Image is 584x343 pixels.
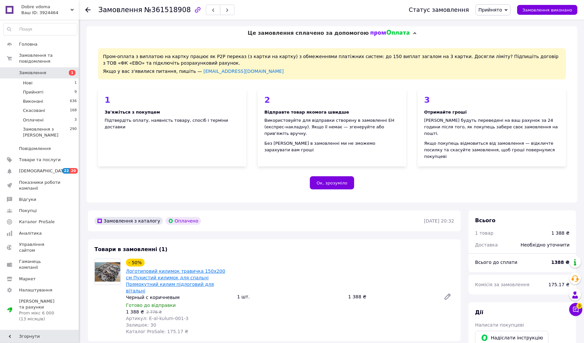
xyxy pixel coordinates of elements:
[19,70,46,76] span: Замовлення
[346,292,438,301] div: 1 388 ₴
[475,230,493,236] span: 1 товар
[522,8,572,12] span: Замовлення виконано
[70,98,77,104] span: 636
[23,89,43,95] span: Прийняті
[517,5,577,15] button: Замовлення виконано
[475,242,498,247] span: Доставка
[146,310,162,314] span: 2 776 ₴
[317,181,348,185] span: Ок, зрозуміло
[126,303,176,308] span: Готово до відправки
[98,48,566,79] div: Пром-оплата з виплатою на картку працює як P2P переказ (з картки на картку) з обмеженнями платіжн...
[105,110,160,115] b: Зв'яжіться з покупцем
[19,259,61,270] span: Гаманець компанії
[441,290,454,303] a: Редагувати
[576,302,582,308] span: 3
[105,117,240,130] div: Підтвердіть оплату, наявність товару, спосіб і терміни доставки
[23,117,44,123] span: Оплачені
[19,208,37,214] span: Покупці
[166,217,201,225] div: Оплачено
[264,110,349,115] b: Відправте товар якомога швидше
[126,268,225,293] a: Логотиповий килимок травичка 150х200 см Пухистий килимок для спальні Прямокутний килим підлоговий...
[62,168,70,174] span: 22
[19,310,61,322] div: Prom мікс 6 000 (13 місяців)
[74,89,77,95] span: 9
[126,259,145,267] div: - 50%
[310,176,354,189] button: Ок, зрозуміло
[144,6,191,14] span: №361518908
[74,117,77,123] span: 3
[126,294,232,301] div: Черный с коричневым
[19,41,37,47] span: Головна
[475,260,517,265] span: Всього до сплати
[424,117,559,137] div: [PERSON_NAME] будуть переведені на ваш рахунок за 24 години після того, як покупець забере своє з...
[19,298,61,322] span: [PERSON_NAME] та рахунки
[248,30,369,36] span: Це замовлення сплачено за допомогою
[517,238,574,252] div: Необхідно уточнити
[23,126,70,138] span: Замовлення з [PERSON_NAME]
[23,98,43,104] span: Виконані
[475,322,524,328] span: Написати покупцеві
[126,309,144,314] span: 1 388 ₴
[264,117,399,137] div: Використовуйте для відправки створену в замовленні ЕН (експрес-накладну). Якщо її немає — згенеру...
[19,180,61,191] span: Показники роботи компанії
[70,126,77,138] span: 290
[19,219,54,225] span: Каталог ProSale
[19,53,79,64] span: Замовлення та повідомлення
[23,108,45,114] span: Скасовані
[478,7,502,12] span: Прийнято
[19,230,42,236] span: Аналітика
[424,110,467,115] b: Отримайте гроші
[234,292,346,301] div: 1 шт.
[19,287,52,293] span: Налаштування
[264,140,399,153] div: Без [PERSON_NAME] в замовленні ми не зможемо зарахувати вам гроші
[103,68,561,75] div: Якщо у вас з'явилися питання, пишіть —
[424,218,454,224] time: [DATE] 20:32
[409,7,469,13] div: Статус замовлення
[126,322,156,328] span: Залишок: 30
[19,197,36,203] span: Відгуки
[126,316,189,321] span: Артикул: Е-al-kulum-001-3
[19,157,61,163] span: Товари та послуги
[69,70,75,75] span: 1
[19,168,68,174] span: [DEMOGRAPHIC_DATA]
[23,80,32,86] span: Нові
[105,96,240,104] div: 1
[70,168,77,174] span: 20
[21,4,70,10] span: Dobre vdoma
[70,108,77,114] span: 168
[19,242,61,253] span: Управління сайтом
[94,217,163,225] div: Замовлення з каталогу
[95,262,120,282] img: Логотиповий килимок травичка 150х200 см Пухистий килимок для спальні Прямокутний килим підлоговий...
[264,96,399,104] div: 2
[21,10,79,16] div: Ваш ID: 3924464
[475,282,530,287] span: Комісія за замовлення
[19,146,51,152] span: Повідомлення
[475,217,495,224] span: Всього
[549,282,570,287] span: 175.17 ₴
[85,7,91,13] div: Повернутися назад
[204,69,284,74] a: [EMAIL_ADDRESS][DOMAIN_NAME]
[424,96,559,104] div: 3
[569,303,582,316] button: Чат з покупцем3
[94,246,168,252] span: Товари в замовленні (1)
[19,276,36,282] span: Маркет
[475,309,483,315] span: Дії
[74,80,77,86] span: 1
[552,230,570,236] div: 1 388 ₴
[371,30,410,36] img: evopay logo
[551,260,570,265] b: 1388 ₴
[126,329,188,334] span: Каталог ProSale: 175.17 ₴
[4,23,77,35] input: Пошук
[424,140,559,160] div: Якщо покупець відмовиться від замовлення — відкличте посилку та скасуйте замовлення, щоб гроші по...
[98,6,142,14] span: Замовлення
